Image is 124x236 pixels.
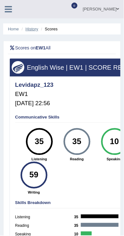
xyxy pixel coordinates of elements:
[8,27,19,31] a: Home
[61,157,93,162] strong: Reading
[15,91,54,98] h5: EW1
[18,190,50,195] strong: Writing
[12,61,24,74] img: wings.png
[15,100,54,107] h5: [DATE] 22:56
[71,3,78,9] span: 0
[67,131,87,153] div: 35
[36,45,46,50] b: EW1
[74,224,81,228] b: 35
[9,46,75,51] h2: Scores on All
[40,26,58,32] li: Scores
[15,215,74,220] label: Listening
[15,223,74,229] label: Reading
[24,164,44,187] div: 59
[29,131,49,153] div: 35
[15,82,54,89] h4: Levidapz_123
[74,215,81,220] b: 35
[26,27,38,31] a: History
[23,157,55,162] strong: Listening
